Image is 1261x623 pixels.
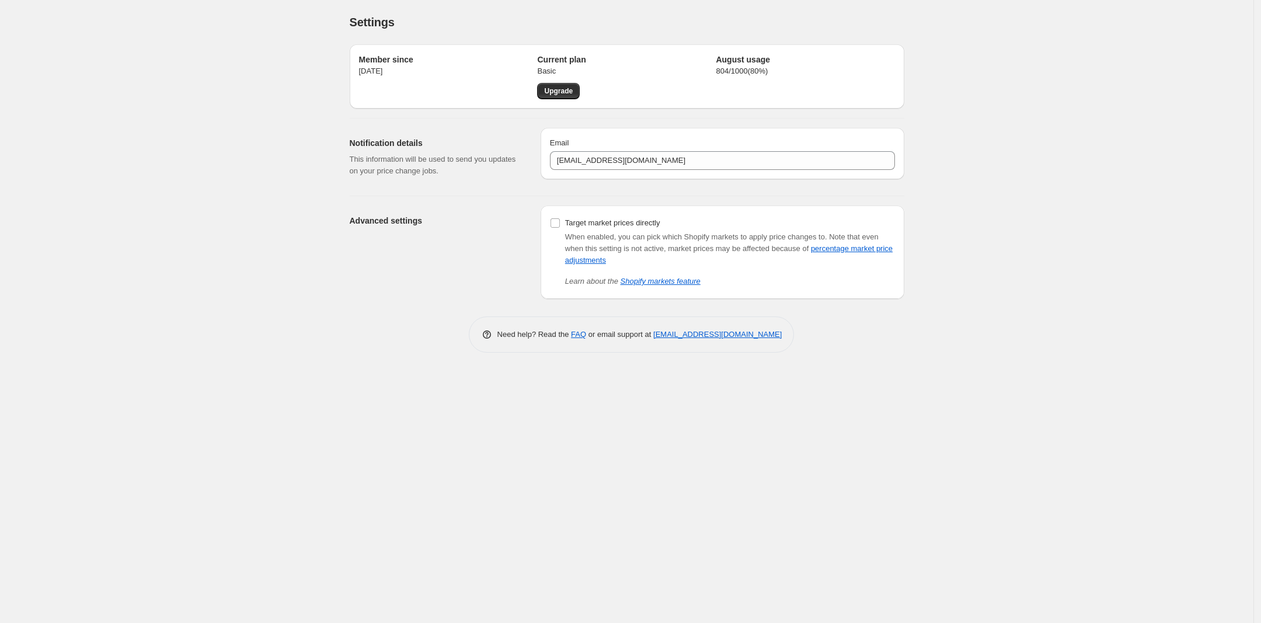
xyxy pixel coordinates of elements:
span: When enabled, you can pick which Shopify markets to apply price changes to. [565,232,827,241]
h2: Current plan [537,54,716,65]
span: Need help? Read the [497,330,572,339]
p: Basic [537,65,716,77]
p: 804 / 1000 ( 80 %) [716,65,894,77]
p: This information will be used to send you updates on your price change jobs. [350,154,522,177]
span: Email [550,138,569,147]
a: Upgrade [537,83,580,99]
h2: Member since [359,54,538,65]
a: [EMAIL_ADDRESS][DOMAIN_NAME] [653,330,782,339]
span: Settings [350,16,395,29]
i: Learn about the [565,277,701,286]
span: or email support at [586,330,653,339]
span: Upgrade [544,86,573,96]
h2: Advanced settings [350,215,522,227]
h2: Notification details [350,137,522,149]
span: Note that even when this setting is not active, market prices may be affected because of [565,232,893,264]
a: FAQ [571,330,586,339]
p: [DATE] [359,65,538,77]
span: Target market prices directly [565,218,660,227]
h2: August usage [716,54,894,65]
a: Shopify markets feature [621,277,701,286]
